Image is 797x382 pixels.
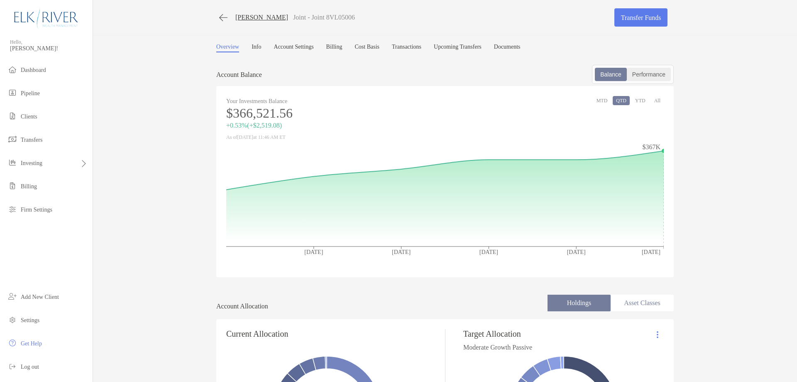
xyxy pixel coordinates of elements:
[613,96,630,105] button: QTD
[7,88,17,98] img: pipeline icon
[392,249,411,255] tspan: [DATE]
[567,249,586,255] tspan: [DATE]
[463,342,532,352] p: Moderate Growth Passive
[7,315,17,325] img: settings icon
[7,64,17,74] img: dashboard icon
[611,295,674,311] li: Asset Classes
[235,14,288,21] a: [PERSON_NAME]
[21,137,42,143] span: Transfers
[614,8,667,27] a: Transfer Funds
[21,183,37,190] span: Billing
[434,44,482,52] a: Upcoming Transfers
[293,14,355,21] p: Joint - Joint 8VL05006
[7,181,17,191] img: billing icon
[252,44,261,52] a: Info
[632,96,649,105] button: YTD
[494,44,521,52] a: Documents
[21,207,52,213] span: Firm Settings
[354,44,379,52] a: Cost Basis
[10,45,88,52] span: [PERSON_NAME]!
[7,291,17,301] img: add_new_client icon
[463,329,532,339] h4: Target Allocation
[21,67,46,73] span: Dashboard
[592,65,674,84] div: segmented control
[479,249,498,255] tspan: [DATE]
[21,90,40,96] span: Pipeline
[593,96,611,105] button: MTD
[7,204,17,214] img: firm-settings icon
[21,160,42,166] span: Investing
[7,134,17,144] img: transfers icon
[326,44,342,52] a: Billing
[226,120,445,131] p: +0.53% ( +$2,519.08 )
[7,338,17,348] img: get-help icon
[216,44,239,52] a: Overview
[657,331,658,338] img: Icon List Menu
[226,132,445,143] p: As of [DATE] at 11:46 AM ET
[21,340,42,347] span: Get Help
[7,158,17,168] img: investing icon
[216,303,268,310] h4: Account Allocation
[548,295,611,311] li: Holdings
[274,44,314,52] a: Account Settings
[226,108,445,118] p: $366,521.56
[7,361,17,371] img: logout icon
[216,69,262,80] p: Account Balance
[21,113,37,120] span: Clients
[21,364,39,370] span: Log out
[10,3,83,33] img: Zoe Logo
[642,249,660,255] tspan: [DATE]
[392,44,421,52] a: Transactions
[7,111,17,121] img: clients icon
[304,249,323,255] tspan: [DATE]
[21,294,59,300] span: Add New Client
[226,96,445,106] p: Your Investments Balance
[21,317,39,323] span: Settings
[628,69,670,80] div: Performance
[596,69,626,80] div: Balance
[651,96,664,105] button: All
[226,329,288,339] h4: Current Allocation
[642,143,660,150] tspan: $367K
